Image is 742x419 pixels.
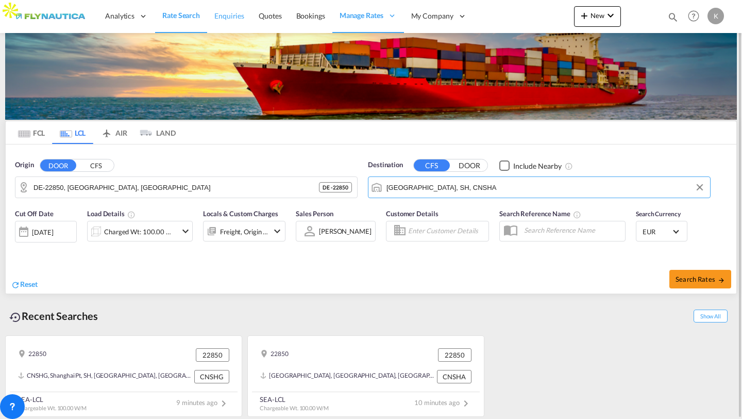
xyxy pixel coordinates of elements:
md-icon: icon-airplane [100,127,113,135]
span: Customer Details [386,209,438,218]
input: Enter Customer Details [408,223,485,239]
div: SEA-LCL [260,395,329,404]
md-icon: Your search will be saved by the below given name [573,211,581,219]
md-icon: icon-chevron-right [217,397,230,410]
div: CNSHA, Shanghai, SH, China, Greater China & Far East Asia, Asia Pacific [260,370,434,383]
md-select: Select Currency: € EUREuro [642,224,682,239]
div: CNSHA [437,370,471,383]
md-icon: icon-refresh [11,280,20,289]
input: Search by Door [33,180,319,195]
md-tab-item: LAND [134,121,176,144]
span: Search Rates [676,275,725,283]
md-input-container: DE-22850, Norderstedt, Schleswig-Holstein [15,177,357,198]
div: Recent Searches [5,304,102,328]
input: Search by Port [386,180,705,195]
button: DOOR [40,159,76,171]
div: 22850 [18,348,46,362]
input: Search Reference Name [519,222,625,238]
div: 22850 [196,348,229,362]
span: Cut Off Date [15,209,54,218]
span: Show All [694,310,728,323]
span: Chargeable Wt. 100.00 W/M [260,405,329,411]
span: Sales Person [296,209,333,218]
md-icon: Unchecked: Ignores neighbouring ports when fetching rates.Checked : Includes neighbouring ports w... [565,162,573,170]
md-tab-item: AIR [93,121,134,144]
button: CFS [414,159,450,171]
md-datepicker: Select [15,241,23,255]
div: CNSHG [194,370,229,383]
span: Search Currency [636,210,681,218]
div: icon-refreshReset [11,279,38,291]
md-icon: icon-chevron-down [271,225,283,237]
md-tab-item: LCL [52,121,93,144]
span: Load Details [87,209,136,218]
button: Clear Input [692,180,707,195]
md-icon: Chargeable Weight [127,211,136,219]
md-checkbox: Checkbox No Ink [499,160,562,171]
div: 22850 [438,348,471,362]
span: Search Reference Name [499,209,581,218]
recent-search-card: 22850 22850CNSHG, Shanghai Pt, SH, [GEOGRAPHIC_DATA], [GEOGRAPHIC_DATA] & [GEOGRAPHIC_DATA], [GEO... [5,335,242,417]
span: Chargeable Wt. 100.00 W/M [18,405,87,411]
div: Origin DOOR CFS DE-22850, Norderstedt, Schleswig-HolsteinDestination CFS DOORCheckbox No Ink Unch... [6,144,736,294]
md-select: Sales Person: Kirk Aranha [318,223,373,238]
img: LCL+%26+FCL+BACKGROUND.png [5,12,737,120]
md-icon: icon-backup-restore [9,311,22,324]
recent-search-card: 22850 22850[GEOGRAPHIC_DATA], [GEOGRAPHIC_DATA], [GEOGRAPHIC_DATA], [GEOGRAPHIC_DATA], [GEOGRAPHI... [247,335,484,417]
md-tab-item: FCL [11,121,52,144]
span: 9 minutes ago [176,398,230,407]
span: Destination [368,160,403,170]
span: 10 minutes ago [414,398,472,407]
span: Locals & Custom Charges [203,209,278,218]
md-icon: icon-chevron-down [179,225,192,237]
div: Charged Wt: 100.00 W/Micon-chevron-down [87,221,193,241]
button: DOOR [451,160,487,172]
div: [DATE] [32,228,53,237]
div: CNSHG, Shanghai Pt, SH, China, Greater China & Far East Asia, Asia Pacific [18,370,192,383]
md-icon: icon-arrow-right [718,277,725,284]
button: Search Ratesicon-arrow-right [669,270,731,288]
div: [DATE] [15,221,77,243]
span: EUR [643,227,671,236]
span: DE - 22850 [323,184,348,191]
md-icon: icon-chevron-right [460,397,472,410]
span: Reset [20,280,38,288]
div: Charged Wt: 100.00 W/M [104,224,177,239]
div: Include Nearby [513,161,562,171]
button: CFS [78,160,114,172]
div: [PERSON_NAME] [319,227,372,235]
div: 22850 [260,348,289,362]
div: SEA-LCL [18,395,87,404]
span: Origin [15,160,33,170]
md-input-container: Shanghai, SH, CNSHA [368,177,710,198]
md-pagination-wrapper: Use the left and right arrow keys to navigate between tabs [11,121,176,144]
div: Freight Origin Destinationicon-chevron-down [203,221,285,241]
div: Freight Origin Destination [220,224,268,239]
